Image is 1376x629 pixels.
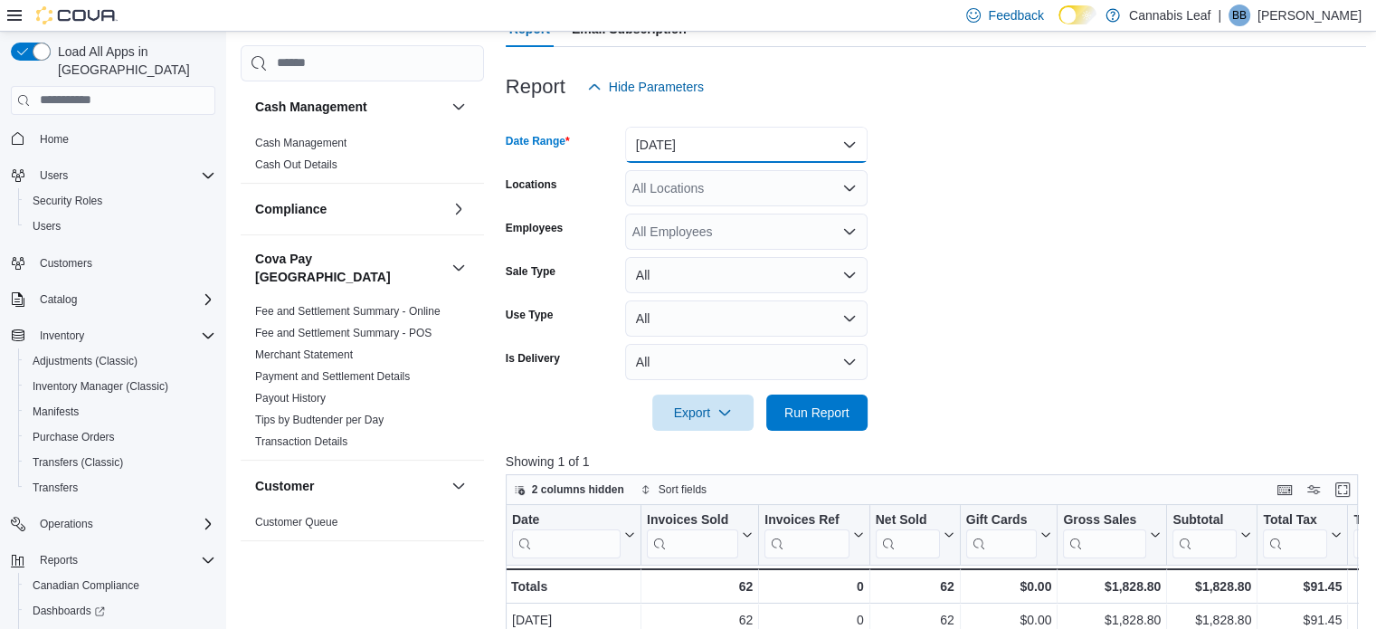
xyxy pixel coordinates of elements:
span: Users [40,168,68,183]
div: $1,828.80 [1172,576,1251,597]
button: Canadian Compliance [18,573,223,598]
button: Net Sold [875,511,954,558]
div: 62 [875,576,954,597]
button: Cash Management [448,96,470,118]
span: Security Roles [25,190,215,212]
span: Inventory [40,329,84,343]
span: Home [33,128,215,150]
div: Invoices Ref [764,511,849,558]
a: Home [33,129,76,150]
span: Transfers (Classic) [25,452,215,473]
span: Merchant Statement [255,348,353,362]
span: Sort fields [659,482,707,497]
div: Net Sold [875,511,939,529]
a: Customers [33,253,100,274]
button: All [625,344,868,380]
button: Operations [4,511,223,537]
label: Employees [506,221,563,235]
button: Display options [1303,479,1324,500]
span: Canadian Compliance [33,578,139,593]
span: Inventory Manager (Classic) [25,376,215,397]
span: Manifests [33,405,79,419]
span: Home [40,132,69,147]
span: Security Roles [33,194,102,208]
button: Hide Parameters [580,69,711,105]
button: Inventory [33,325,91,347]
button: Open list of options [842,181,857,195]
span: Users [25,215,215,237]
a: Tips by Budtender per Day [255,414,384,426]
div: Cash Management [241,132,484,183]
button: Security Roles [18,188,223,214]
h3: Report [506,76,565,98]
div: 0 [764,576,863,597]
a: Fee and Settlement Summary - POS [255,327,432,339]
span: Load All Apps in [GEOGRAPHIC_DATA] [51,43,215,79]
span: Adjustments (Classic) [25,350,215,372]
span: Payment and Settlement Details [255,369,410,384]
h3: Cova Pay [GEOGRAPHIC_DATA] [255,250,444,286]
span: Fee and Settlement Summary - POS [255,326,432,340]
button: Compliance [255,200,444,218]
button: Transfers (Classic) [18,450,223,475]
div: $0.00 [965,576,1051,597]
span: Transfers [25,477,215,499]
a: Dashboards [18,598,223,624]
span: Cash Management [255,136,346,150]
div: Cova Pay [GEOGRAPHIC_DATA] [241,300,484,460]
span: Cash Out Details [255,157,337,172]
a: Merchant Statement [255,348,353,361]
span: 2 columns hidden [532,482,624,497]
a: Customer Queue [255,516,337,529]
label: Use Type [506,308,553,322]
button: [DATE] [625,127,868,163]
div: Totals [511,576,635,597]
img: Cova [36,6,118,24]
div: Total Tax [1263,511,1327,558]
span: Reports [33,549,215,571]
div: Invoices Sold [647,511,738,558]
span: Export [663,395,743,431]
span: Canadian Compliance [25,575,215,596]
button: Keyboard shortcuts [1274,479,1295,500]
button: Reports [33,549,85,571]
span: Operations [33,513,215,535]
div: Gross Sales [1063,511,1146,558]
button: Run Report [766,395,868,431]
span: Manifests [25,401,215,423]
span: Run Report [784,404,849,422]
span: Operations [40,517,93,531]
span: Tips by Budtender per Day [255,413,384,427]
label: Date Range [506,134,570,148]
span: Transfers [33,481,78,495]
button: Subtotal [1172,511,1251,558]
button: Enter fullscreen [1332,479,1353,500]
a: Payout History [255,392,326,405]
a: Dashboards [25,600,112,622]
div: Gross Sales [1063,511,1146,529]
a: Security Roles [25,190,109,212]
a: Transfers (Classic) [25,452,130,473]
label: Locations [506,177,557,192]
div: 62 [647,576,753,597]
span: Dark Mode [1058,24,1059,25]
button: All [625,300,868,337]
button: Purchase Orders [18,424,223,450]
button: Gift Cards [965,511,1051,558]
p: Showing 1 of 1 [506,453,1367,471]
button: Cova Pay [GEOGRAPHIC_DATA] [448,257,470,279]
button: Home [4,126,223,152]
button: Cash Management [255,98,444,116]
span: Purchase Orders [25,426,215,448]
div: Subtotal [1172,511,1237,558]
input: Dark Mode [1058,5,1096,24]
span: Hide Parameters [609,78,704,96]
button: Users [4,163,223,188]
button: Reports [4,548,223,573]
a: Adjustments (Classic) [25,350,145,372]
div: Invoices Ref [764,511,849,529]
p: [PERSON_NAME] [1257,5,1362,26]
button: Inventory [4,323,223,348]
a: Inventory Manager (Classic) [25,376,176,397]
span: Transfers (Classic) [33,455,123,470]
